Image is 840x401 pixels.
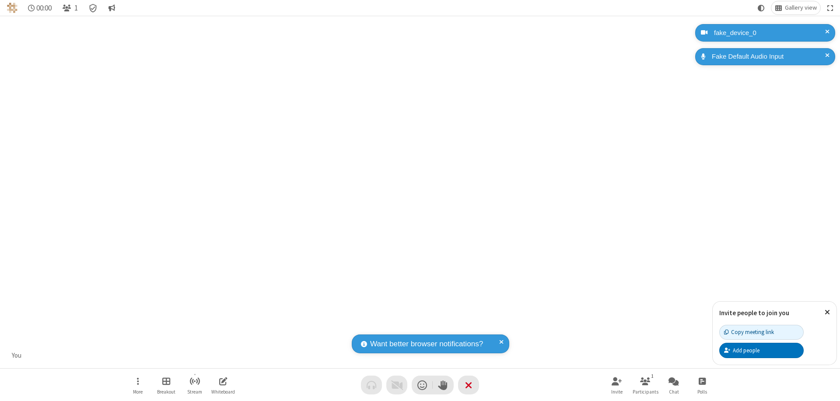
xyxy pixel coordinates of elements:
[818,302,836,323] button: Close popover
[59,1,81,14] button: Open participant list
[661,373,687,397] button: Open chat
[604,373,630,397] button: Invite participants (⌘+Shift+I)
[386,376,407,394] button: Video
[719,343,804,358] button: Add people
[74,4,78,12] span: 1
[125,373,151,397] button: Open menu
[433,376,454,394] button: Raise hand
[210,373,236,397] button: Open shared whiteboard
[153,373,179,397] button: Manage Breakout Rooms
[719,309,789,317] label: Invite people to join you
[711,28,829,38] div: fake_device_0
[697,389,707,394] span: Polls
[785,4,817,11] span: Gallery view
[187,389,202,394] span: Stream
[7,3,17,13] img: QA Selenium DO NOT DELETE OR CHANGE
[458,376,479,394] button: End or leave meeting
[182,373,208,397] button: Start streaming
[9,351,25,361] div: You
[611,389,623,394] span: Invite
[633,389,658,394] span: Participants
[133,389,143,394] span: More
[36,4,52,12] span: 00:00
[157,389,175,394] span: Breakout
[361,376,382,394] button: Audio problem - check your Internet connection or call by phone
[24,1,56,14] div: Timer
[412,376,433,394] button: Send a reaction
[824,1,837,14] button: Fullscreen
[632,373,658,397] button: Open participant list
[85,1,101,14] div: Meeting details Encryption enabled
[669,389,679,394] span: Chat
[105,1,119,14] button: Conversation
[689,373,715,397] button: Open poll
[649,372,656,380] div: 1
[719,325,804,340] button: Copy meeting link
[709,52,829,62] div: Fake Default Audio Input
[724,328,774,336] div: Copy meeting link
[771,1,820,14] button: Change layout
[211,389,235,394] span: Whiteboard
[754,1,768,14] button: Using system theme
[370,338,483,350] span: Want better browser notifications?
